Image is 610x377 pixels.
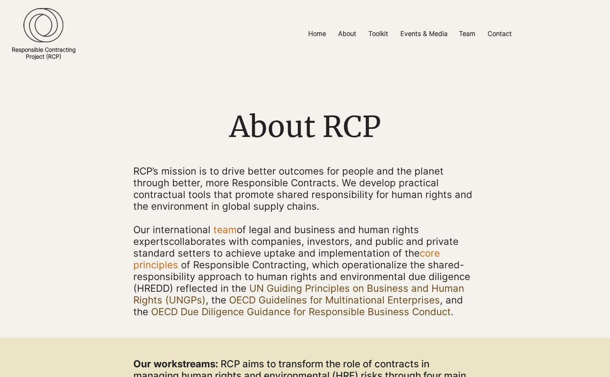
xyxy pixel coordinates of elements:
a: UN Guiding Principles on Business and Human Rights (UNGPs) [133,282,464,306]
a: Home [302,25,332,43]
a: Events & Media [394,25,453,43]
p: Contact [484,25,516,43]
a: Responsible ContractingProject (RCP) [12,46,76,60]
p: Home [304,25,330,43]
nav: Site [210,25,610,43]
p: Events & Media [396,25,452,43]
a: Contact [482,25,518,43]
span: Our international [133,224,210,236]
p: About [334,25,360,43]
a: About [332,25,362,43]
a: OECD Guidelines for Multinational Enterprises [229,294,440,306]
a: team [213,224,237,236]
span: collaborates with companies, investors, and public and private standard setters to achieve uptake... [133,224,459,259]
span: RCP’s mission is to drive better outcomes for people and the planet through better, more Responsi... [133,165,472,212]
span: About RCP [229,108,381,145]
a: OECD Due Diligence Guidance for Responsible Business Conduct [151,306,451,318]
a: of legal and business and human rights experts [133,224,419,247]
span: , and the [133,294,463,318]
span: of Responsible Contracting, which operationalize the shared-responsibility approach to human righ... [133,259,470,294]
p: Team [455,25,480,43]
span: . [451,306,454,318]
p: Toolkit [364,25,392,43]
a: Toolkit [362,25,394,43]
a: core principles [133,247,440,271]
span: , the [206,294,226,306]
a: Team [453,25,482,43]
span: Our workstreams: [133,358,218,370]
